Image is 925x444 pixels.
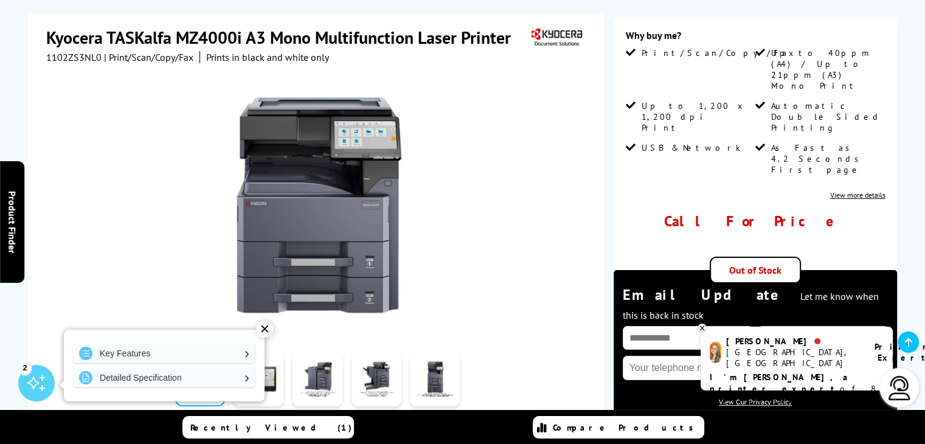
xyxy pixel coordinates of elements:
[256,321,273,338] div: ✕
[623,356,817,380] input: Your telephone number
[623,290,879,321] span: Let me know when this is back in stock
[623,285,889,323] div: Email Update
[46,51,102,63] span: 1102ZS3NL0
[642,100,753,133] span: Up to 1,200 x 1,200 dpi Print
[710,372,884,429] p: of 8 years! Leave me a message and I'll respond ASAP
[46,26,523,49] h1: Kyocera TASKalfa MZ4000i A3 Mono Multifunction Laser Printer
[626,212,885,231] div: Call For Price
[533,416,704,439] a: Compare Products
[104,51,193,63] span: | Print/Scan/Copy/Fax
[206,51,329,63] i: Prints in black and white only
[710,342,721,363] img: amy-livechat.png
[642,142,741,153] span: USB & Network
[771,47,882,91] span: Up to 40ppm (A4) / Up to 21ppm (A3) Mono Print
[726,336,859,347] div: [PERSON_NAME]
[710,372,851,394] b: I'm [PERSON_NAME], a printer expert
[626,29,885,47] div: Why buy me?
[830,190,885,199] a: View more details
[771,142,882,175] span: As Fast as 4.2 Seconds First page
[642,47,798,58] span: Print/Scan/Copy/Fax
[18,361,32,374] div: 2
[710,257,801,283] div: Out of Stock
[887,376,912,400] img: user-headset-light.svg
[198,88,437,326] img: Kyocera TASKalfa MZ4000i
[182,416,354,439] a: Recently Viewed (1)
[73,344,255,363] a: Key Features
[528,26,584,49] img: Kyocera
[6,191,18,254] span: Product Finder
[726,347,859,369] div: [GEOGRAPHIC_DATA], [GEOGRAPHIC_DATA]
[73,368,255,387] a: Detailed Specification
[553,422,700,433] span: Compare Products
[771,100,882,133] span: Automatic Double Sided Printing
[190,422,352,433] span: Recently Viewed (1)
